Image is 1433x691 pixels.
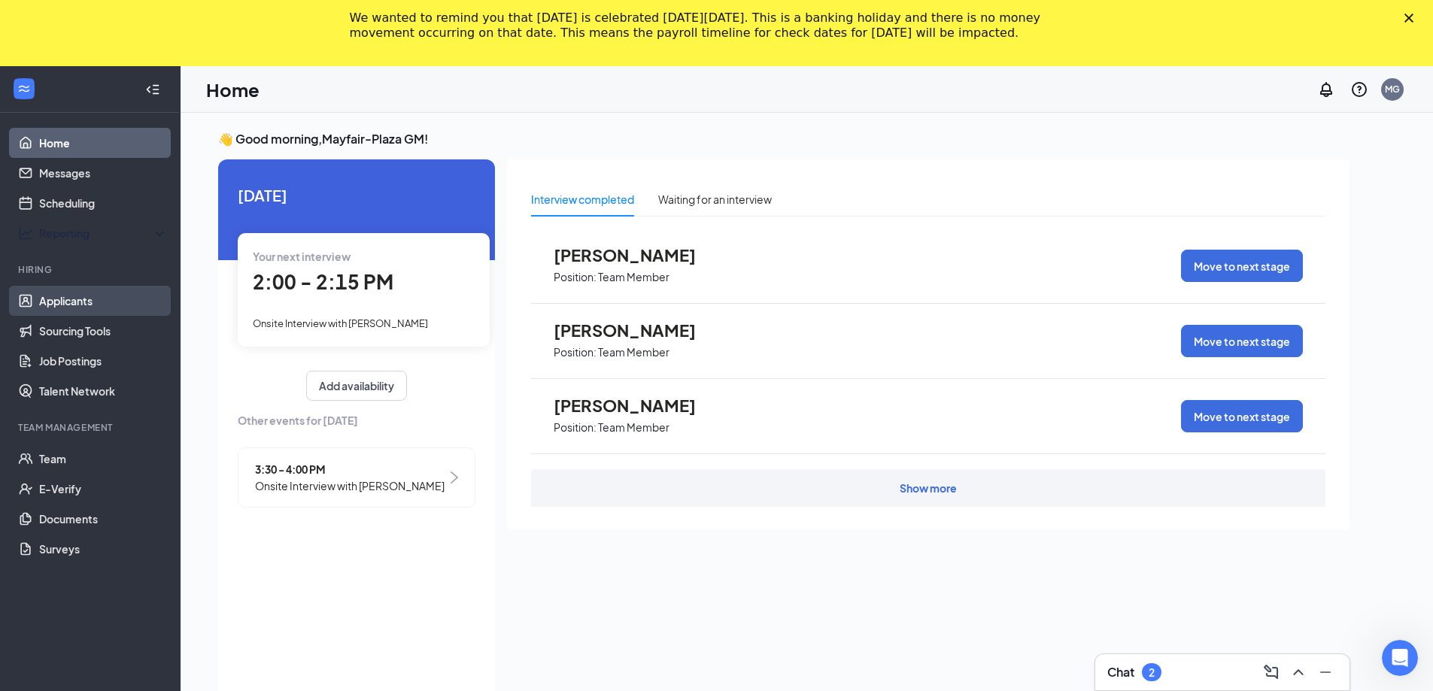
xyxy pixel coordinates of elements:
button: ChevronUp [1286,660,1310,684]
a: Surveys [39,534,168,564]
div: MG [1385,83,1400,95]
div: Reporting [39,226,168,241]
svg: Minimize [1316,663,1334,681]
div: Waiting for an interview [658,191,772,208]
a: Applicants [39,286,168,316]
p: Position: [554,345,597,359]
h1: Home [206,77,260,102]
svg: QuestionInfo [1350,80,1368,98]
div: Hiring [18,263,165,276]
div: 2 [1149,666,1155,679]
svg: ChevronUp [1289,663,1307,681]
span: [PERSON_NAME] [554,396,719,415]
p: Team Member [598,270,669,284]
span: [PERSON_NAME] [554,245,719,265]
span: Other events for [DATE] [238,412,475,429]
p: Position: [554,270,597,284]
span: 3:30 - 4:00 PM [255,461,445,477]
svg: Analysis [18,226,33,241]
a: Talent Network [39,376,168,406]
button: Minimize [1313,660,1337,684]
h3: 👋 Good morning, Mayfair-Plaza GM ! [218,131,1350,147]
a: Messages [39,158,168,188]
h3: Chat [1107,664,1134,680]
span: Onsite Interview with [PERSON_NAME] [253,317,428,329]
button: Move to next stage [1181,250,1303,282]
a: Home [39,128,168,158]
svg: ComposeMessage [1262,663,1280,681]
svg: Notifications [1317,80,1335,98]
svg: Collapse [145,82,160,97]
span: [PERSON_NAME] [554,320,719,340]
div: Close [1404,14,1419,23]
div: Interview completed [531,191,634,208]
a: Sourcing Tools [39,316,168,346]
iframe: Intercom live chat [1382,640,1418,676]
span: Your next interview [253,250,351,263]
button: ComposeMessage [1259,660,1283,684]
span: 2:00 - 2:15 PM [253,269,393,294]
span: Onsite Interview with [PERSON_NAME] [255,477,445,494]
a: Team [39,444,168,474]
p: Position: [554,420,597,435]
div: Show more [900,480,957,496]
a: Scheduling [39,188,168,218]
p: Team Member [598,420,669,435]
button: Add availability [306,371,407,401]
button: Move to next stage [1181,325,1303,357]
a: Job Postings [39,346,168,376]
p: Team Member [598,345,669,359]
a: Documents [39,504,168,534]
div: We wanted to remind you that [DATE] is celebrated [DATE][DATE]. This is a banking holiday and the... [350,11,1060,41]
a: E-Verify [39,474,168,504]
span: [DATE] [238,183,475,207]
svg: WorkstreamLogo [17,81,32,96]
div: Team Management [18,421,165,434]
button: Move to next stage [1181,400,1303,432]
